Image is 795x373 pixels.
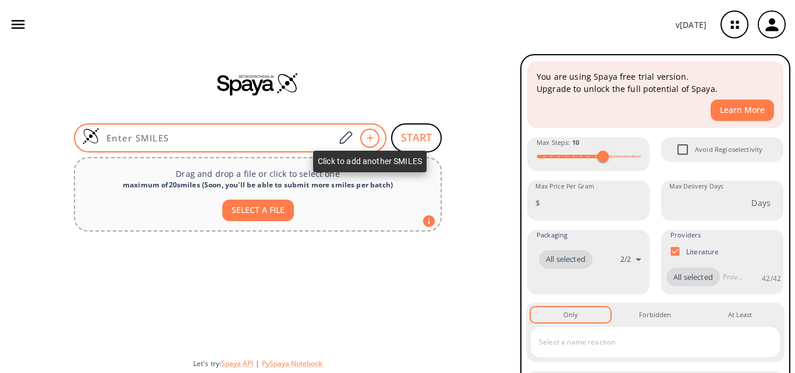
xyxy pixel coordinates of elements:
[572,138,579,147] strong: 10
[537,230,567,240] span: Packaging
[620,254,631,264] p: 2 / 2
[537,137,579,148] span: Max Steps :
[669,182,723,191] label: Max Delivery Days
[670,230,701,240] span: Providers
[222,200,294,221] button: SELECT A FILE
[531,307,611,322] button: Only
[728,310,752,320] div: At Least
[700,307,780,322] button: At Least
[676,19,707,31] p: v [DATE]
[762,273,781,283] p: 42 / 42
[193,358,511,368] div: Let's try:
[313,151,427,172] div: Click to add another SMILES
[262,358,322,368] button: PySpaya Notebook
[535,182,594,191] label: Max Price Per Gram
[84,180,431,190] div: maximum of 20 smiles ( Soon, you'll be able to submit more smiles per batch )
[751,197,771,209] p: Days
[539,254,592,265] span: All selected
[720,268,746,286] input: Provider name
[639,310,671,320] div: Forbidden
[537,70,774,95] p: You are using Spaya free trial version. Upgrade to unlock the full potential of Spaya.
[535,197,540,209] p: $
[666,272,720,283] span: All selected
[217,72,299,95] img: Spaya logo
[670,137,695,162] span: Avoid Regioselectivity
[253,358,262,368] span: |
[391,123,442,152] button: START
[711,100,774,121] button: Learn More
[82,127,100,145] img: Logo Spaya
[536,333,757,351] input: Select a name reaction
[84,168,431,180] p: Drag and drop a file or click to select one
[100,132,335,144] input: Enter SMILES
[686,247,719,257] p: Literature
[615,307,695,322] button: Forbidden
[695,144,762,155] span: Avoid Regioselectivity
[221,358,253,368] button: Spaya API
[563,310,578,320] div: Only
